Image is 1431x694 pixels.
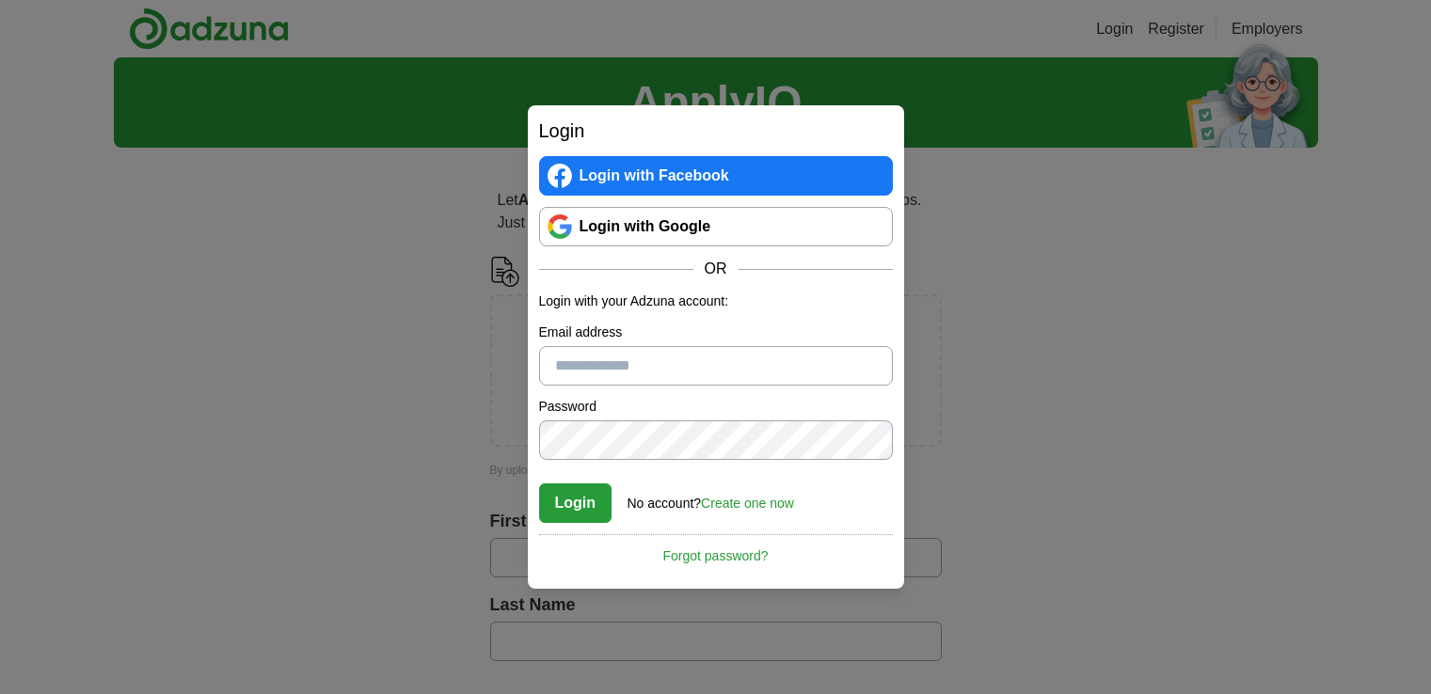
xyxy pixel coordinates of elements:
a: Login with Google [539,207,893,246]
span: OR [693,258,739,280]
h2: Login [539,117,893,145]
div: No account? [628,482,794,513]
label: Password [539,397,893,417]
a: Create one now [701,496,794,511]
a: Forgot password? [539,534,893,566]
label: Email address [539,323,893,342]
p: Login with your Adzuna account: [539,292,893,311]
a: Login with Facebook [539,156,893,196]
button: Login [539,483,612,523]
